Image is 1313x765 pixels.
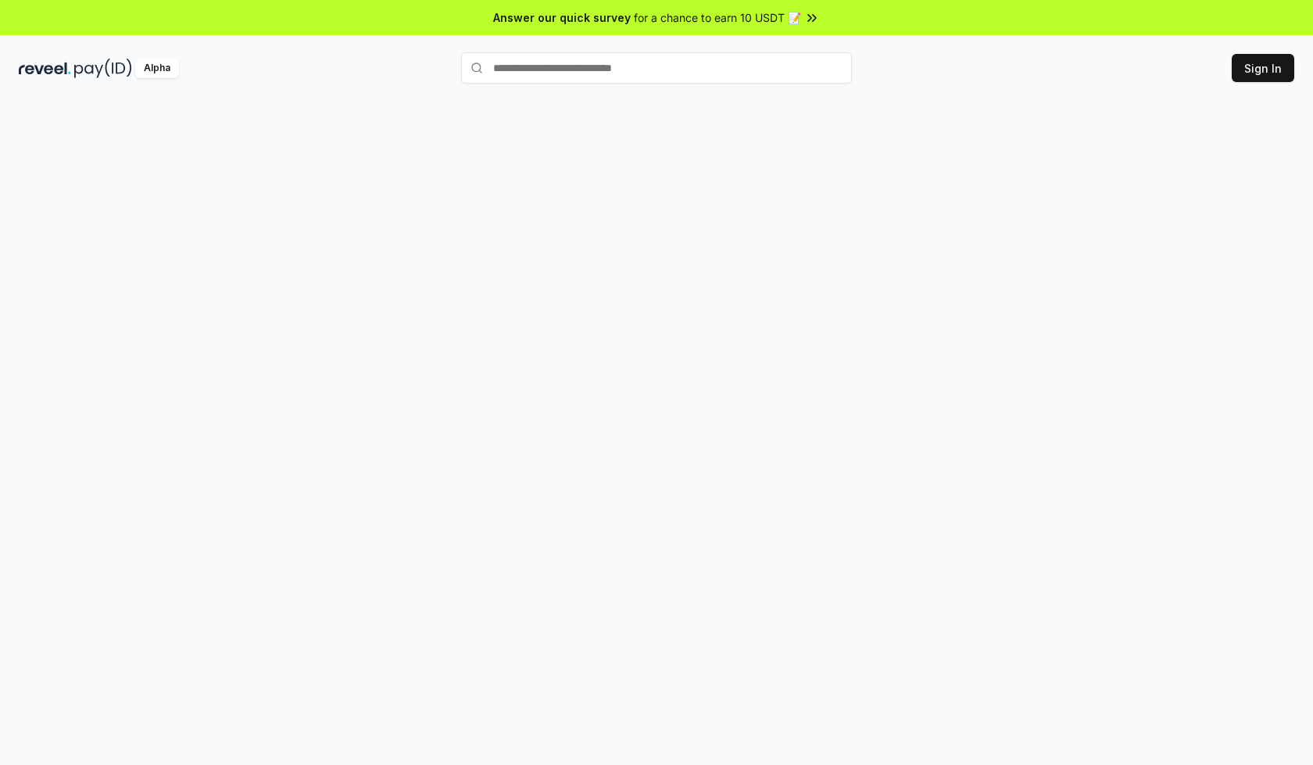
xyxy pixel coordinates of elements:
[74,59,132,78] img: pay_id
[135,59,179,78] div: Alpha
[19,59,71,78] img: reveel_dark
[1232,54,1294,82] button: Sign In
[634,9,801,26] span: for a chance to earn 10 USDT 📝
[493,9,631,26] span: Answer our quick survey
